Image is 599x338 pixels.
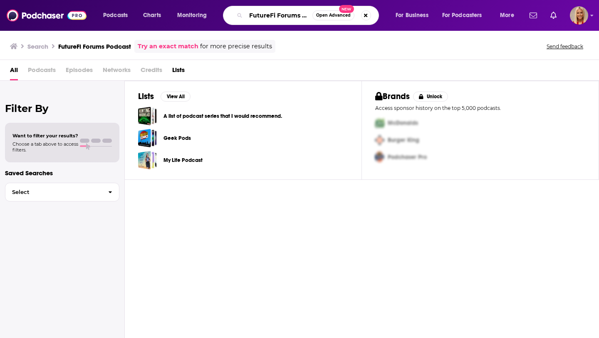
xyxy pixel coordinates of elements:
[163,134,191,143] a: Geek Pods
[388,154,427,161] span: Podchaser Pro
[388,137,419,144] span: Burger King
[138,107,157,125] a: A list of podcast series that I would recommend.
[97,9,139,22] button: open menu
[138,91,191,102] a: ListsView All
[437,9,494,22] button: open menu
[138,91,154,102] h2: Lists
[103,10,128,21] span: Podcasts
[396,10,428,21] span: For Business
[28,63,56,80] span: Podcasts
[316,13,351,17] span: Open Advanced
[494,9,525,22] button: open menu
[177,10,207,21] span: Monitoring
[23,13,41,20] div: v 4.0.25
[231,6,387,25] div: Search podcasts, credits, & more...
[66,63,93,80] span: Episodes
[570,6,588,25] button: Show profile menu
[570,6,588,25] span: Logged in as KymberleeBolden
[5,189,101,195] span: Select
[171,9,218,22] button: open menu
[138,151,157,169] a: My Life Podcast
[372,132,388,149] img: Second Pro Logo
[141,63,162,80] span: Credits
[5,102,119,114] h2: Filter By
[7,7,87,23] img: Podchaser - Follow, Share and Rate Podcasts
[161,92,191,102] button: View All
[143,10,161,21] span: Charts
[246,9,312,22] input: Search podcasts, credits, & more...
[163,156,203,165] a: My Life Podcast
[526,8,540,22] a: Show notifications dropdown
[372,149,388,166] img: Third Pro Logo
[570,6,588,25] img: User Profile
[58,42,131,50] h3: FutureFi Forums Podcast
[172,63,185,80] a: Lists
[138,42,198,51] a: Try an exact match
[5,169,119,177] p: Saved Searches
[200,42,272,51] span: for more precise results
[13,22,20,28] img: website_grey.svg
[32,49,74,55] div: Domain Overview
[163,112,282,121] a: A list of podcast series that I would recommend.
[388,119,418,127] span: McDonalds
[10,63,18,80] a: All
[390,9,439,22] button: open menu
[22,22,92,28] div: Domain: [DOMAIN_NAME]
[547,8,560,22] a: Show notifications dropdown
[138,9,166,22] a: Charts
[413,92,448,102] button: Unlock
[500,10,514,21] span: More
[103,63,131,80] span: Networks
[12,133,78,139] span: Want to filter your results?
[372,114,388,132] img: First Pro Logo
[375,105,585,111] p: Access sponsor history on the top 5,000 podcasts.
[27,42,48,50] h3: Search
[22,48,29,55] img: tab_domain_overview_orange.svg
[83,48,89,55] img: tab_keywords_by_traffic_grey.svg
[544,43,586,50] button: Send feedback
[13,13,20,20] img: logo_orange.svg
[5,183,119,201] button: Select
[312,10,354,20] button: Open AdvancedNew
[339,5,354,13] span: New
[138,129,157,147] a: Geek Pods
[92,49,140,55] div: Keywords by Traffic
[375,91,410,102] h2: Brands
[12,141,78,153] span: Choose a tab above to access filters.
[442,10,482,21] span: For Podcasters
